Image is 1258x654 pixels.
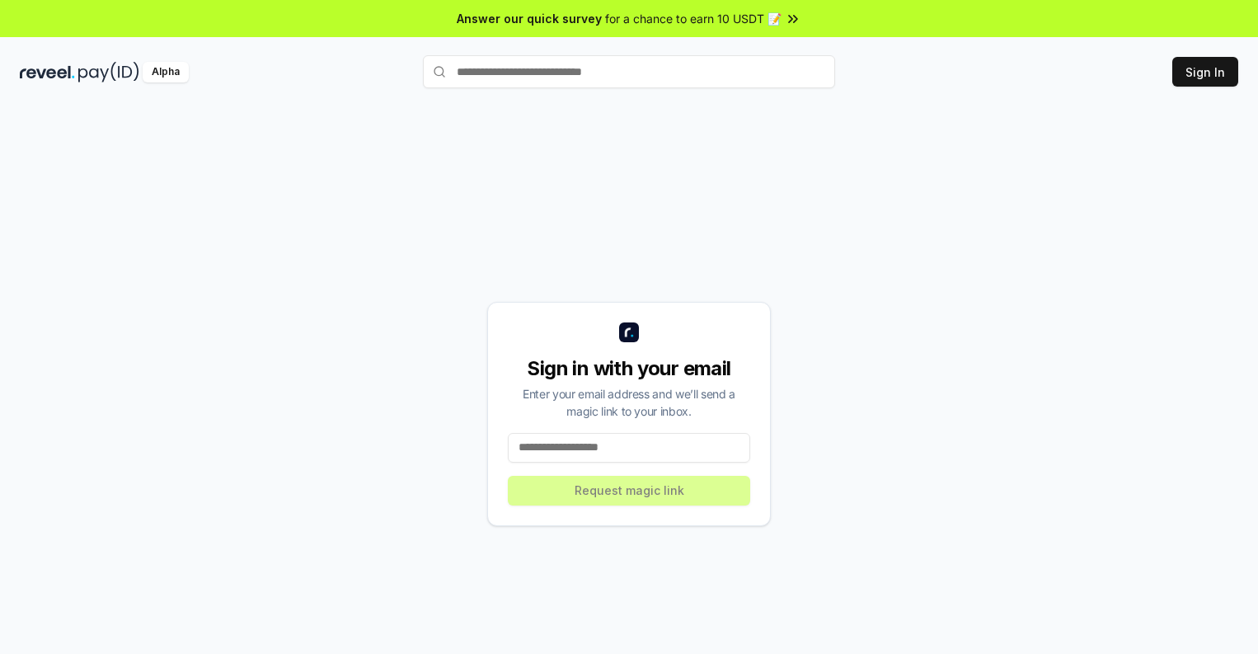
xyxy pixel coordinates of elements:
[1172,57,1238,87] button: Sign In
[508,385,750,420] div: Enter your email address and we’ll send a magic link to your inbox.
[619,322,639,342] img: logo_small
[605,10,782,27] span: for a chance to earn 10 USDT 📝
[457,10,602,27] span: Answer our quick survey
[20,62,75,82] img: reveel_dark
[143,62,189,82] div: Alpha
[508,355,750,382] div: Sign in with your email
[78,62,139,82] img: pay_id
